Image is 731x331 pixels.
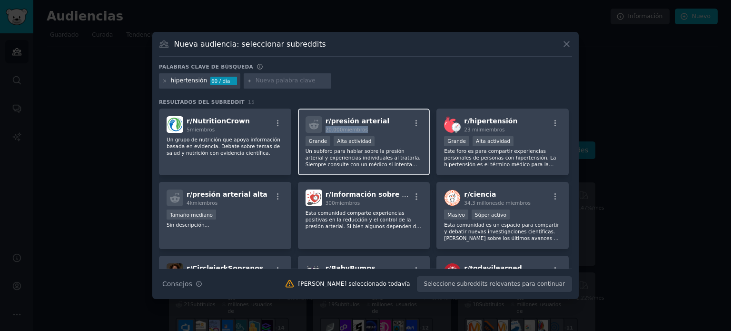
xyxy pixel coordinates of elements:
font: Esta comunidad comparte experiencias positivas en la reducción y el control de la presión arteria... [306,210,421,302]
font: Esta comunidad es un espacio para compartir y debatir nuevas investigaciones científicas. [PERSON... [444,222,561,268]
font: NutritionCrown [192,117,250,125]
font: Súper activo [475,212,506,218]
font: r/ [326,191,331,198]
font: r/ [464,191,470,198]
font: r/ [464,117,470,125]
input: Nueva palabra clave [256,77,328,85]
font: Un grupo de nutrición que apoya información basada en evidencia. Debate sobre temas de salud y nu... [167,137,280,156]
font: Nueva audiencia: seleccionar subreddits [174,40,326,49]
font: r/ [326,117,331,125]
font: ciencia [470,191,496,198]
font: Alta actividad [476,138,510,144]
font: hipertensión [470,117,517,125]
font: r/ [187,117,192,125]
font: CirclejerkSopranos [192,264,263,272]
font: 34,3 millones [464,200,498,206]
font: miembros [335,200,360,206]
img: Información sobre la presión arterial alta [306,190,322,206]
font: Resultados del subreddit [159,99,245,105]
font: Grande [309,138,327,144]
font: Sin descripción... [167,222,209,228]
img: ciencia [444,190,461,206]
font: 15 [248,99,255,105]
font: Consejos [162,280,192,288]
font: 300 [326,200,335,206]
img: hoy aprendí [444,263,461,280]
font: Grande [447,138,466,144]
font: 5 [187,127,190,132]
font: Este foro es para compartir experiencias personales de personas con hipertensión. La hipertensión... [444,148,558,221]
font: miembros [480,127,504,132]
font: Información sobre la presión arterial alta [331,191,486,198]
button: Consejos [159,276,206,292]
font: Palabras clave de búsqueda [159,64,253,70]
img: hipertensión [444,116,461,133]
font: Tamaño mediano [170,212,213,218]
font: 23 mil [464,127,480,132]
font: r/ [464,264,470,272]
font: miembros [193,200,217,206]
font: r/ [187,191,192,198]
font: BabyBumps [331,264,375,272]
font: Masivo [447,212,465,218]
font: miembros [190,127,215,132]
img: NutritionCrown [167,116,183,133]
font: 20.000 [326,127,343,132]
font: todayilearned [470,264,522,272]
img: Barriguitas de bebé [306,263,322,280]
img: CirclejerkLos Soprano [167,263,183,280]
font: Alta actividad [337,138,371,144]
font: [PERSON_NAME] seleccionado todavía [298,281,410,287]
font: miembros [343,127,367,132]
font: 4k [187,200,193,206]
font: de miembros [498,200,531,206]
font: Un subforo para hablar sobre la presión arterial y experiencias individuales al tratarla. Siempre... [306,148,421,174]
font: hipertensión [171,77,207,84]
font: r/ [326,264,331,272]
font: presión arterial alta [192,191,267,198]
font: r/ [187,264,192,272]
font: 60 / día [211,78,230,84]
font: presión arterial [331,117,390,125]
